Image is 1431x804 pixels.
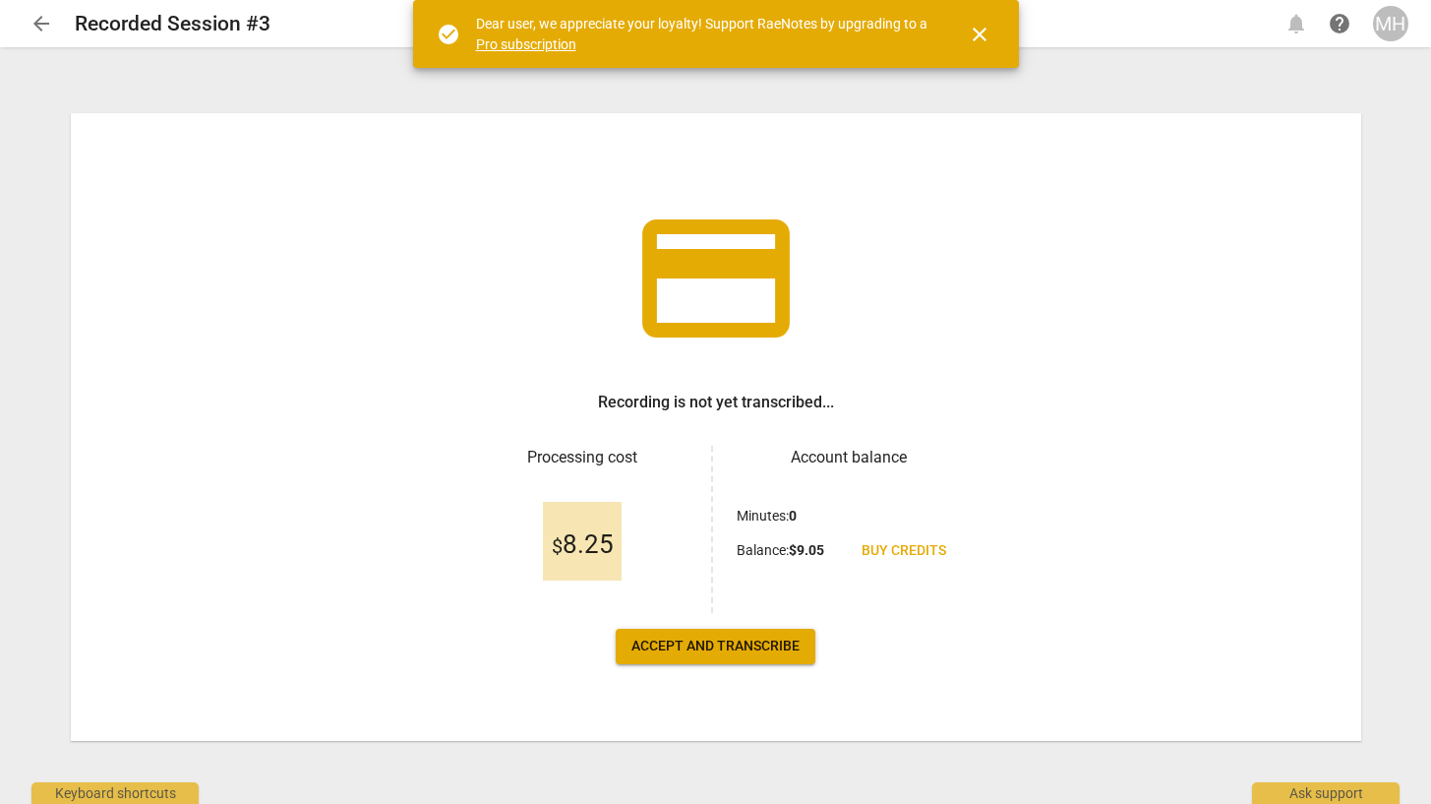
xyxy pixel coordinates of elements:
[1328,12,1351,35] span: help
[968,23,991,46] span: close
[31,782,199,804] div: Keyboard shortcuts
[737,446,962,469] h3: Account balance
[75,12,270,36] h2: Recorded Session #3
[789,542,824,558] b: $ 9.05
[476,36,576,52] a: Pro subscription
[789,508,797,524] b: 0
[470,446,695,469] h3: Processing cost
[737,540,824,561] p: Balance :
[846,533,962,569] a: Buy credits
[437,23,460,46] span: check_circle
[737,506,797,526] p: Minutes :
[627,190,805,367] span: credit_card
[598,391,834,414] h3: Recording is not yet transcribed...
[631,637,800,656] span: Accept and transcribe
[552,530,614,560] span: 8.25
[1252,782,1400,804] div: Ask support
[1373,6,1408,41] button: MH
[30,12,53,35] span: arrow_back
[1322,6,1357,41] a: Help
[956,11,1003,58] button: Close
[552,534,563,558] span: $
[616,629,815,664] button: Accept and transcribe
[476,14,932,54] div: Dear user, we appreciate your loyalty! Support RaeNotes by upgrading to a
[862,541,946,561] span: Buy credits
